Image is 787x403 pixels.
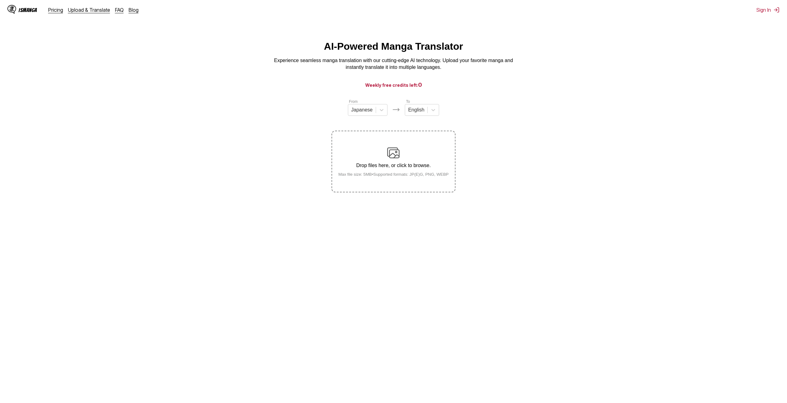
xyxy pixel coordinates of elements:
[129,7,139,13] a: Blog
[68,7,110,13] a: Upload & Translate
[270,57,517,71] p: Experience seamless manga translation with our cutting-edge AI technology. Upload your favorite m...
[324,41,463,52] h1: AI-Powered Manga Translator
[349,99,358,104] label: From
[392,106,400,113] img: Languages icon
[756,7,780,13] button: Sign In
[115,7,124,13] a: FAQ
[19,7,37,13] div: IsManga
[333,172,454,177] small: Max file size: 5MB • Supported formats: JP(E)G, PNG, WEBP
[7,5,16,14] img: IsManga Logo
[418,82,422,88] span: 0
[48,7,63,13] a: Pricing
[773,7,780,13] img: Sign out
[406,99,410,104] label: To
[333,163,454,168] p: Drop files here, or click to browse.
[15,81,772,89] h3: Weekly free credits left:
[7,5,48,15] a: IsManga LogoIsManga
